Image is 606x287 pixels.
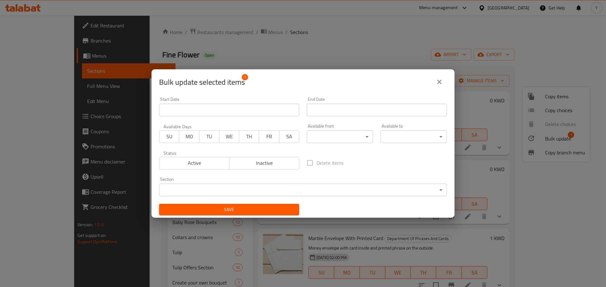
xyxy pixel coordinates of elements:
span: MO [182,132,197,141]
span: WE [222,132,237,141]
button: FR [259,130,279,143]
span: TH [242,132,257,141]
button: Active [159,157,229,169]
span: SU [162,132,177,141]
button: TH [239,130,259,143]
span: Active [162,158,227,168]
button: SA [279,130,299,143]
span: Inactive [232,158,297,168]
span: 1 [242,74,248,80]
div: ​ [159,184,447,196]
button: Inactive [229,157,300,169]
span: Save [164,206,294,214]
button: MO [179,130,199,143]
div: ​ [307,130,373,143]
button: Save [159,204,299,215]
span: Delete items [317,159,343,167]
button: WE [219,130,239,143]
button: TU [199,130,219,143]
div: ​ [381,130,447,143]
button: close [432,74,447,89]
span: SA [282,132,297,141]
span: TU [202,132,217,141]
span: FR [262,132,276,141]
span: Selected items count [159,77,245,87]
button: SU [159,130,179,143]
